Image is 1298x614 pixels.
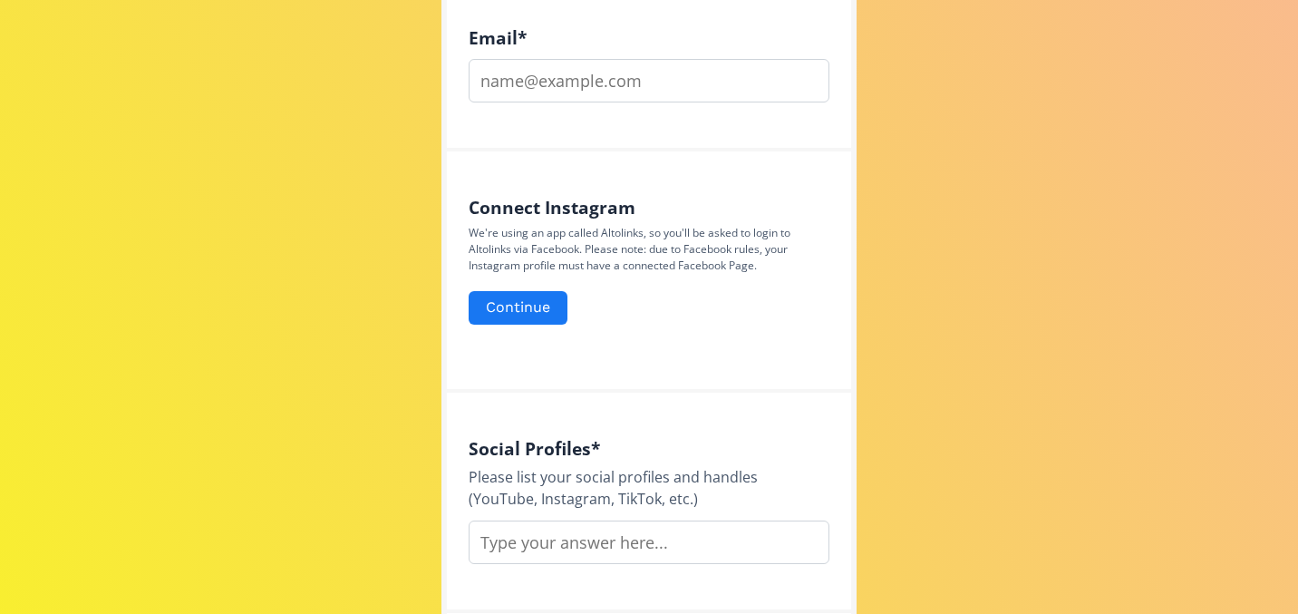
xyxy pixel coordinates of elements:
h4: Email * [469,27,829,48]
h4: Social Profiles * [469,438,829,459]
h4: Connect Instagram [469,197,829,218]
input: Type your answer here... [469,521,829,564]
p: We're using an app called Altolinks, so you'll be asked to login to Altolinks via Facebook. Pleas... [469,225,829,274]
div: Please list your social profiles and handles (YouTube, Instagram, TikTok, etc.) [469,466,829,510]
input: name@example.com [469,59,829,102]
button: Continue [469,291,567,325]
